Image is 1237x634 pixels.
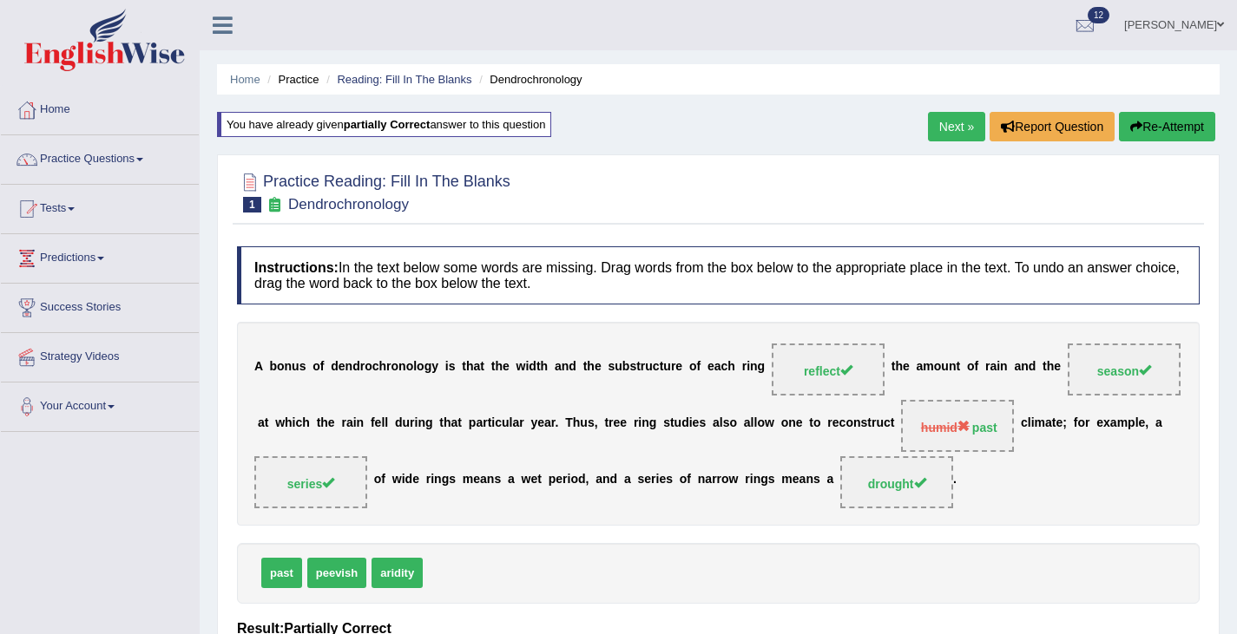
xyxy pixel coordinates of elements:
b: a [508,473,515,487]
b: a [1110,416,1117,430]
b: h [379,360,387,374]
b: o [729,416,737,430]
b: r [641,360,645,374]
b: s [494,473,501,487]
b: i [415,416,418,430]
b: e [1056,416,1063,430]
b: n [753,473,761,487]
b: c [839,416,846,430]
b: r [742,360,747,374]
b: o [689,360,697,374]
b: t [439,416,444,430]
b: a [1045,416,1052,430]
b: y [431,360,438,374]
a: Practice Questions [1,135,199,179]
b: t [457,416,462,430]
b: a [595,473,602,487]
b: d [578,473,586,487]
b: e [1054,360,1061,374]
b: f [371,416,375,430]
a: Predictions [1,234,199,278]
b: a [474,360,481,374]
b: y [530,416,537,430]
b: s [768,473,775,487]
b: u [615,360,622,374]
b: i [656,473,660,487]
b: e [832,416,839,430]
b: l [1135,416,1139,430]
b: r [386,360,391,374]
b: h [495,360,503,374]
span: aridity [372,558,423,588]
b: n [698,473,706,487]
b: d [405,473,413,487]
b: c [372,360,379,374]
b: h [587,360,595,374]
b: r [1085,416,1089,430]
span: 1 [243,197,261,212]
b: t [537,473,542,487]
b: n [398,360,406,374]
b: w [392,473,402,487]
b: partially correct [344,118,431,131]
b: t [892,360,896,374]
b: t [660,360,664,374]
b: r [519,416,523,430]
b: f [381,473,385,487]
b: g [649,416,657,430]
b: b [269,360,277,374]
b: e [903,360,910,374]
b: a [705,473,712,487]
b: h [727,360,735,374]
b: a [451,416,458,430]
b: a [990,360,997,374]
b: , [586,473,589,487]
b: p [549,473,556,487]
b: i [997,360,1000,374]
b: e [693,416,700,430]
b: u [403,416,411,430]
b: g [760,473,768,487]
b: r [551,416,556,430]
b: c [721,360,728,374]
li: Practice [263,71,319,88]
small: Dendrochronology [288,196,409,212]
b: d [395,416,403,430]
b: s [588,416,595,430]
h4: In the text below some words are missing. Drag words from the box below to the appropriate place ... [237,246,1200,304]
b: e [530,473,537,487]
b: o [934,360,942,374]
b: f [696,360,701,374]
b: t [317,416,321,430]
b: t [488,416,492,430]
b: u [674,416,682,430]
b: l [385,416,388,430]
b: o [417,360,424,374]
b: n [788,416,796,430]
b: h [541,360,549,374]
b: a [346,416,353,430]
a: Success Stories [1,284,199,327]
b: o [967,360,975,374]
b: i [491,416,495,430]
b: a [1014,360,1021,374]
b: i [750,473,753,487]
button: Re-Attempt [1119,112,1215,141]
b: l [720,416,723,430]
b: r [651,473,655,487]
b: c [495,416,502,430]
b: h [1047,360,1055,374]
b: i [567,473,570,487]
b: o [1077,416,1085,430]
b: a [624,473,631,487]
b: t [809,416,813,430]
b: p [1128,416,1135,430]
b: s [861,416,868,430]
button: Report Question [990,112,1115,141]
b: w [765,416,774,430]
a: Next » [928,112,985,141]
b: s [608,360,615,374]
b: i [1031,416,1035,430]
b: l [1028,416,1031,430]
b: d [529,360,536,374]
